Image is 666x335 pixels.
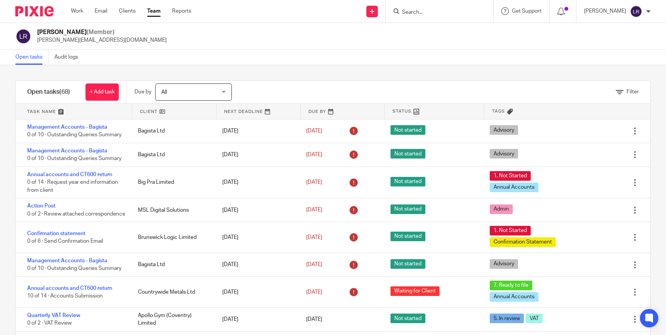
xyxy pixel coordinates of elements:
[119,7,136,15] a: Clients
[512,8,541,14] span: Get Support
[306,180,322,185] span: [DATE]
[27,266,121,271] span: 0 of 10 · Outstanding Queries Summary
[306,208,322,213] span: [DATE]
[27,258,107,263] a: Management Accounts - Bagista
[490,314,524,323] span: 5. In review
[215,312,299,327] div: [DATE]
[15,6,54,16] img: Pixie
[37,36,167,44] p: [PERSON_NAME][EMAIL_ADDRESS][DOMAIN_NAME]
[27,180,118,193] span: 0 of 14 · Request year end information from client
[172,7,191,15] a: Reports
[147,7,161,15] a: Team
[161,90,167,95] span: All
[215,284,299,300] div: [DATE]
[215,230,299,245] div: [DATE]
[392,108,412,114] span: Status
[27,313,80,318] a: Quarterly VAT Review
[401,9,470,16] input: Search
[490,125,518,135] span: Advisory
[584,7,626,15] p: [PERSON_NAME]
[390,232,425,241] span: Not started
[27,172,112,177] a: Annual accounts and CT600 return
[15,50,49,65] a: Open tasks
[627,89,639,95] span: Filter
[390,286,440,296] span: Waiting for Client
[130,308,215,331] div: Apollo Gym (Coventry) Limited
[526,314,543,323] span: VAT
[390,149,425,159] span: Not started
[492,108,505,114] span: Tags
[490,281,532,290] span: 7. Ready to file
[27,148,107,154] a: Management Accounts - Bagista
[130,284,215,300] div: Countrywide Metals Ltd
[130,147,215,162] div: Bagista Ltd
[27,321,72,326] span: 0 of 2 · VAT Review
[71,7,83,15] a: Work
[27,203,56,209] a: Action Post
[306,152,322,157] span: [DATE]
[390,314,425,323] span: Not started
[390,204,425,214] span: Not started
[215,203,299,218] div: [DATE]
[37,28,167,36] h2: [PERSON_NAME]
[130,257,215,272] div: Bagista Ltd
[306,128,322,134] span: [DATE]
[390,177,425,186] span: Not started
[27,132,121,138] span: 0 of 10 · Outstanding Queries Summary
[87,29,115,35] span: (Member)
[130,123,215,139] div: Bagista Ltd
[59,89,70,95] span: (68)
[306,289,322,295] span: [DATE]
[85,83,119,101] a: + Add task
[490,204,513,214] span: Admin
[15,28,31,44] img: svg%3E
[27,124,107,130] a: Management Accounts - Bagista
[215,123,299,139] div: [DATE]
[27,231,85,236] a: Confirmation statement
[490,149,518,159] span: Advisory
[390,259,425,269] span: Not started
[130,203,215,218] div: MSL Digital Solutions
[490,292,538,302] span: Annual Accounts
[27,156,121,161] span: 0 of 10 · Outstanding Queries Summary
[27,239,103,244] span: 0 of 6 · Send Confirmation Email
[215,257,299,272] div: [DATE]
[27,88,70,96] h1: Open tasks
[630,5,642,18] img: svg%3E
[54,50,84,65] a: Audit logs
[215,175,299,190] div: [DATE]
[490,226,531,235] span: 1. Not Started
[27,293,103,299] span: 10 of 14 · Accounts Submission
[490,237,556,247] span: Confirmation Statement
[390,125,425,135] span: Not started
[490,259,518,269] span: Advisory
[135,88,151,96] p: Due by
[306,317,322,322] span: [DATE]
[490,171,531,181] span: 1. Not Started
[490,183,538,192] span: Annual Accounts
[130,230,215,245] div: Brunswick Logic Limited
[27,211,125,217] span: 0 of 2 · Review attached correspondence
[95,7,107,15] a: Email
[306,235,322,240] span: [DATE]
[27,286,112,291] a: Annual accounts and CT600 return
[215,147,299,162] div: [DATE]
[130,175,215,190] div: Big Pra Limited
[306,262,322,267] span: [DATE]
